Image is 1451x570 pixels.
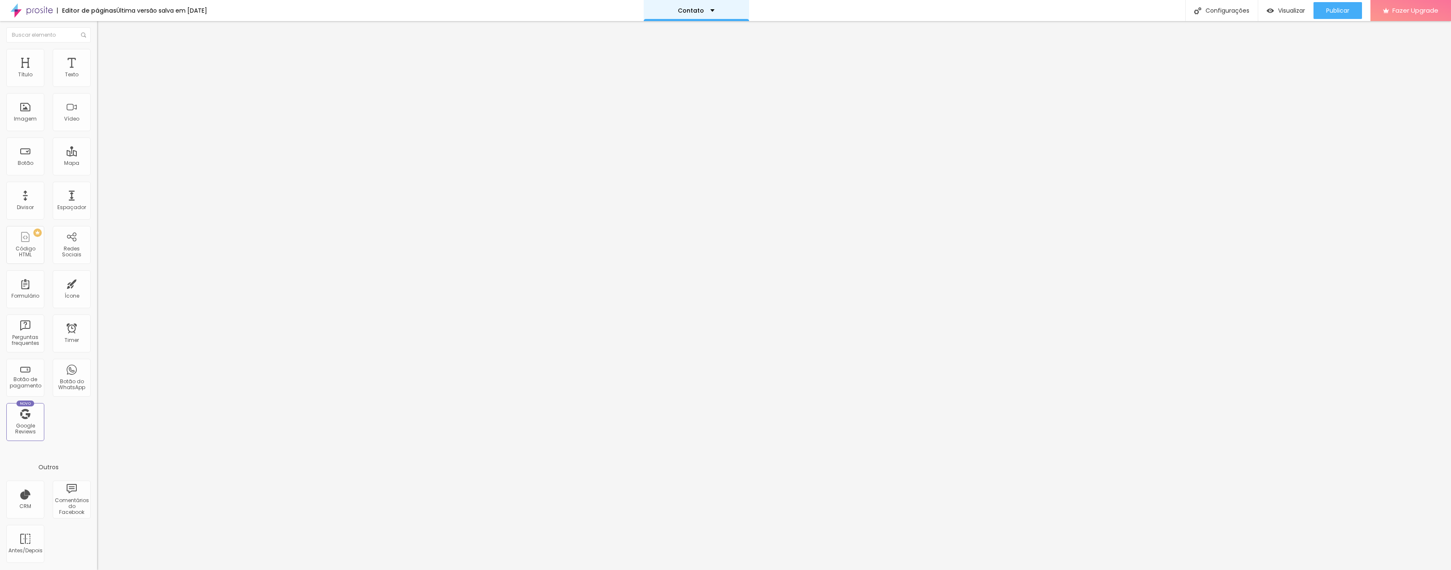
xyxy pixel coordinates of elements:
div: Redes Sociais [55,246,88,258]
div: Código HTML [8,246,42,258]
div: Google Reviews [8,423,42,435]
div: Novo [16,401,35,406]
div: Antes/Depois [8,548,42,554]
span: Publicar [1326,7,1349,14]
div: CRM [19,503,31,509]
div: Título [18,72,32,78]
div: Vídeo [64,116,79,122]
div: Perguntas frequentes [8,334,42,347]
span: Visualizar [1278,7,1305,14]
div: Editor de páginas [57,8,116,13]
img: view-1.svg [1267,7,1274,14]
p: Contato [678,8,704,13]
div: Texto [65,72,78,78]
div: Ícone [65,293,79,299]
span: Fazer Upgrade [1392,7,1438,14]
div: Comentários do Facebook [55,497,88,516]
div: Mapa [64,160,79,166]
div: Botão de pagamento [8,376,42,389]
div: Formulário [11,293,39,299]
button: Visualizar [1258,2,1313,19]
input: Buscar elemento [6,27,91,43]
div: Última versão salva em [DATE] [116,8,207,13]
img: Icone [81,32,86,38]
img: Icone [1194,7,1201,14]
div: Espaçador [57,204,86,210]
div: Botão [18,160,33,166]
iframe: Editor [97,21,1451,570]
div: Botão do WhatsApp [55,379,88,391]
div: Timer [65,337,79,343]
button: Publicar [1313,2,1362,19]
div: Divisor [17,204,34,210]
div: Imagem [14,116,37,122]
